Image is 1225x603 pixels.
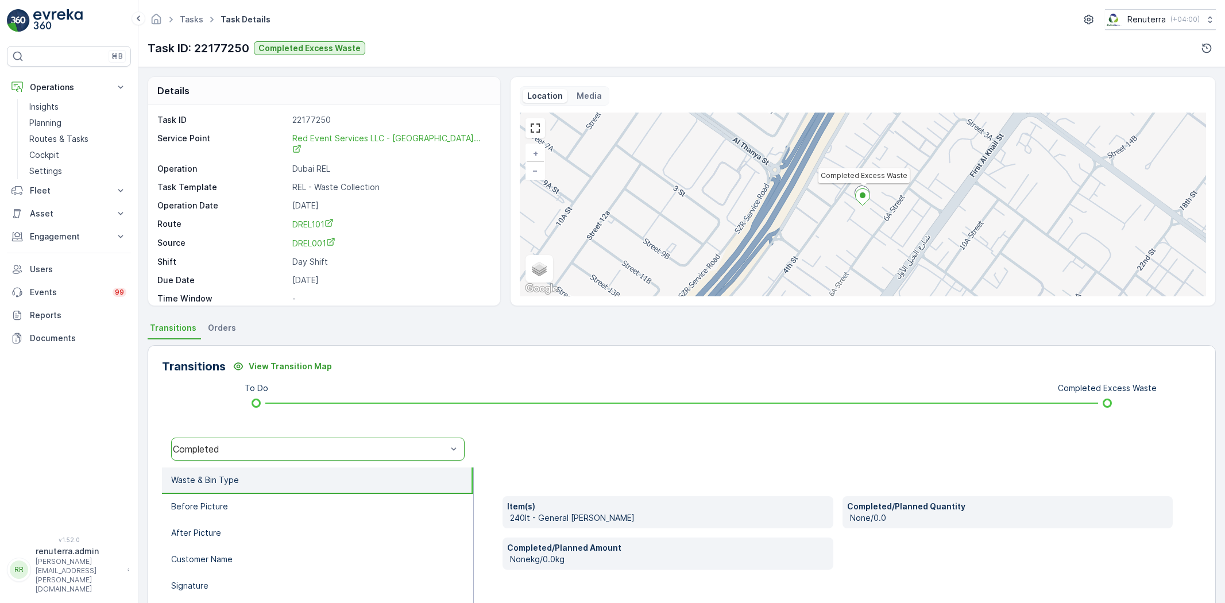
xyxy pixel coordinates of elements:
p: Cockpit [29,149,59,161]
img: Screenshot_2024-07-26_at_13.33.01.png [1105,13,1123,26]
p: Signature [171,580,208,592]
p: Renuterra [1127,14,1166,25]
p: Route [157,218,288,230]
a: Insights [25,99,131,115]
p: Completed Excess Waste [258,42,361,54]
p: Routes & Tasks [29,133,88,145]
p: 99 [115,288,124,297]
p: Media [577,90,602,102]
p: Task ID [157,114,288,126]
p: Transitions [162,358,226,375]
p: None/0.0 [850,512,1169,524]
img: logo_light-DOdMpM7g.png [33,9,83,32]
p: ( +04:00 ) [1170,15,1200,24]
span: v 1.52.0 [7,536,131,543]
a: Zoom In [527,145,544,162]
a: Layers [527,256,552,281]
p: Customer Name [171,554,233,565]
p: Location [527,90,563,102]
a: View Fullscreen [527,119,544,137]
img: logo [7,9,30,32]
span: − [532,165,538,175]
p: [DATE] [292,200,488,211]
p: Completed/Planned Quantity [847,501,1169,512]
a: Reports [7,304,131,327]
a: Documents [7,327,131,350]
p: Completed Excess Waste [1058,382,1157,394]
p: Time Window [157,293,288,304]
span: DREL101 [292,219,334,229]
p: Dubai REL [292,163,488,175]
p: [DATE] [292,275,488,286]
span: Orders [208,322,236,334]
p: Operations [30,82,108,93]
p: - [292,293,488,304]
p: Planning [29,117,61,129]
p: Item(s) [507,501,829,512]
a: Routes & Tasks [25,131,131,147]
a: Users [7,258,131,281]
button: Asset [7,202,131,225]
p: Day Shift [292,256,488,268]
a: Tasks [180,14,203,24]
p: Task ID: 22177250 [148,40,249,57]
div: Completed [173,444,447,454]
p: Service Point [157,133,288,156]
p: Settings [29,165,62,177]
button: Engagement [7,225,131,248]
a: Homepage [150,17,163,27]
p: After Picture [171,527,221,539]
p: Engagement [30,231,108,242]
p: Waste & Bin Type [171,474,239,486]
p: Operation [157,163,288,175]
p: Completed/Planned Amount [507,542,829,554]
p: Source [157,237,288,249]
p: Users [30,264,126,275]
p: REL - Waste Collection [292,181,488,193]
a: Planning [25,115,131,131]
button: Completed Excess Waste [254,41,365,55]
p: Documents [30,333,126,344]
div: RR [10,561,28,579]
a: Settings [25,163,131,179]
button: RRrenuterra.admin[PERSON_NAME][EMAIL_ADDRESS][PERSON_NAME][DOMAIN_NAME] [7,546,131,594]
span: Transitions [150,322,196,334]
p: Insights [29,101,59,113]
p: Details [157,84,190,98]
p: Nonekg/0.0kg [510,554,829,565]
p: Before Picture [171,501,228,512]
p: View Transition Map [249,361,332,372]
p: Reports [30,310,126,321]
a: Open this area in Google Maps (opens a new window) [523,281,561,296]
button: Operations [7,76,131,99]
p: Events [30,287,106,298]
p: Operation Date [157,200,288,211]
p: Due Date [157,275,288,286]
span: + [533,148,538,158]
a: DREL001 [292,237,488,249]
p: 22177250 [292,114,488,126]
img: Google [523,281,561,296]
span: Red Event Services LLC - [GEOGRAPHIC_DATA]... [292,133,481,155]
a: Zoom Out [527,162,544,179]
p: 240lt - General [PERSON_NAME] [510,512,829,524]
span: DREL001 [292,238,335,248]
p: ⌘B [111,52,123,61]
p: renuterra.admin [36,546,122,557]
a: DREL101 [292,218,488,230]
p: To Do [245,382,268,394]
button: View Transition Map [226,357,339,376]
button: Fleet [7,179,131,202]
button: Renuterra(+04:00) [1105,9,1216,30]
span: Task Details [218,14,273,25]
a: Events99 [7,281,131,304]
p: Shift [157,256,288,268]
p: Task Template [157,181,288,193]
p: Fleet [30,185,108,196]
a: Red Event Services LLC - Al Qu... [292,132,481,156]
p: Asset [30,208,108,219]
p: [PERSON_NAME][EMAIL_ADDRESS][PERSON_NAME][DOMAIN_NAME] [36,557,122,594]
a: Cockpit [25,147,131,163]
